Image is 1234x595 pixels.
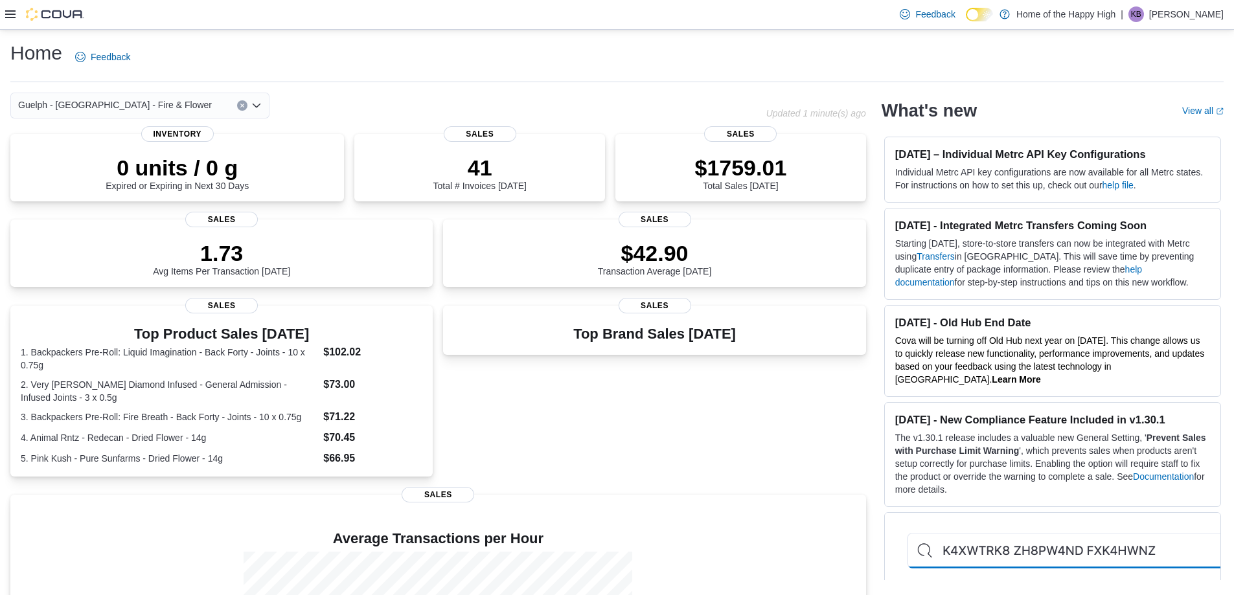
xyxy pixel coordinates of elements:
[966,8,993,21] input: Dark Mode
[106,155,249,181] p: 0 units / 0 g
[1016,6,1115,22] p: Home of the Happy High
[106,155,249,191] div: Expired or Expiring in Next 30 Days
[966,21,966,22] span: Dark Mode
[1216,107,1224,115] svg: External link
[21,326,422,342] h3: Top Product Sales [DATE]
[323,344,422,360] dd: $102.02
[323,409,422,425] dd: $71.22
[21,431,318,444] dt: 4. Animal Rntz - Redecan - Dried Flower - 14g
[895,432,1206,456] strong: Prevent Sales with Purchase Limit Warning
[21,531,856,546] h4: Average Transactions per Hour
[694,155,786,191] div: Total Sales [DATE]
[323,430,422,445] dd: $70.45
[251,100,262,111] button: Open list of options
[21,452,318,465] dt: 5. Pink Kush - Pure Sunfarms - Dried Flower - 14g
[1121,6,1123,22] p: |
[895,148,1210,161] h3: [DATE] – Individual Metrc API Key Configurations
[91,51,130,63] span: Feedback
[895,166,1210,192] p: Individual Metrc API key configurations are now available for all Metrc states. For instructions ...
[402,487,474,502] span: Sales
[18,97,212,113] span: Guelph - [GEOGRAPHIC_DATA] - Fire & Flower
[21,410,318,423] dt: 3. Backpackers Pre-Roll: Fire Breath - Back Forty - Joints - 10 x 0.75g
[433,155,527,191] div: Total # Invoices [DATE]
[153,240,290,276] div: Avg Items Per Transaction [DATE]
[882,100,977,121] h2: What's new
[619,298,691,313] span: Sales
[141,126,214,142] span: Inventory
[895,1,960,27] a: Feedback
[895,219,1210,232] h3: [DATE] - Integrated Metrc Transfers Coming Soon
[323,377,422,392] dd: $73.00
[895,431,1210,496] p: The v1.30.1 release includes a valuable new General Setting, ' ', which prevents sales when produ...
[185,212,258,227] span: Sales
[1149,6,1224,22] p: [PERSON_NAME]
[573,326,736,342] h3: Top Brand Sales [DATE]
[185,298,258,313] span: Sales
[323,451,422,466] dd: $66.95
[237,100,247,111] button: Clear input
[694,155,786,181] p: $1759.01
[10,40,62,66] h1: Home
[70,44,135,70] a: Feedback
[619,212,691,227] span: Sales
[704,126,777,142] span: Sales
[1182,106,1224,116] a: View allExternal link
[915,8,955,21] span: Feedback
[1131,6,1141,22] span: KB
[598,240,712,276] div: Transaction Average [DATE]
[21,346,318,372] dt: 1. Backpackers Pre-Roll: Liquid Imagination - Back Forty - Joints - 10 x 0.75g
[895,335,1205,385] span: Cova will be turning off Old Hub next year on [DATE]. This change allows us to quickly release ne...
[153,240,290,266] p: 1.73
[21,378,318,404] dt: 2. Very [PERSON_NAME] Diamond Infused - General Admission - Infused Joints - 3 x 0.5g
[1103,180,1134,190] a: help file
[895,237,1210,289] p: Starting [DATE], store-to-store transfers can now be integrated with Metrc using in [GEOGRAPHIC_D...
[992,374,1040,385] a: Learn More
[895,413,1210,426] h3: [DATE] - New Compliance Feature Included in v1.30.1
[433,155,527,181] p: 41
[1128,6,1144,22] div: Kaitlin Bandy
[895,264,1142,287] a: help documentation
[766,108,866,118] p: Updated 1 minute(s) ago
[26,8,84,21] img: Cova
[917,251,955,262] a: Transfers
[895,316,1210,329] h3: [DATE] - Old Hub End Date
[444,126,516,142] span: Sales
[1133,471,1194,482] a: Documentation
[598,240,712,266] p: $42.90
